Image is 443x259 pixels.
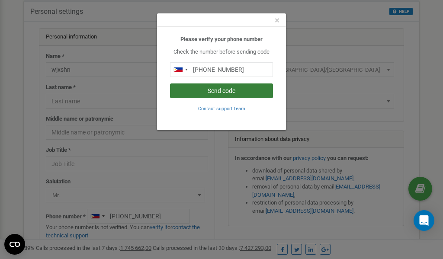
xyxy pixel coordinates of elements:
small: Contact support team [198,106,245,112]
div: Open Intercom Messenger [414,210,434,231]
button: Close [275,16,279,25]
button: Open CMP widget [4,234,25,255]
button: Send code [170,83,273,98]
a: Contact support team [198,105,245,112]
span: × [275,15,279,26]
div: Telephone country code [170,63,190,77]
b: Please verify your phone number [180,36,263,42]
input: 0905 123 4567 [170,62,273,77]
p: Check the number before sending code [170,48,273,56]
